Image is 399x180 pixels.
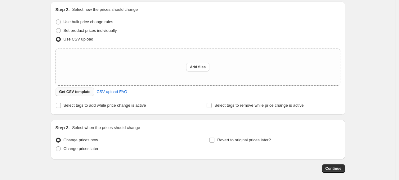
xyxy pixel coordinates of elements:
p: Select when the prices should change [72,125,140,131]
span: Change prices now [64,138,98,142]
span: CSV upload FAQ [96,89,127,95]
span: Get CSV template [59,89,91,94]
h2: Step 2. [56,6,70,13]
span: Change prices later [64,146,99,151]
span: Add files [190,65,206,70]
button: Continue [322,164,345,173]
span: Revert to original prices later? [217,138,271,142]
a: CSV upload FAQ [93,87,131,97]
span: Use bulk price change rules [64,19,113,24]
span: Set product prices individually [64,28,117,33]
button: Get CSV template [56,88,94,96]
h2: Step 3. [56,125,70,131]
span: Select tags to add while price change is active [64,103,146,108]
button: Add files [186,63,209,71]
p: Select how the prices should change [72,6,138,13]
span: Continue [325,166,342,171]
span: Select tags to remove while price change is active [214,103,304,108]
span: Use CSV upload [64,37,93,41]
